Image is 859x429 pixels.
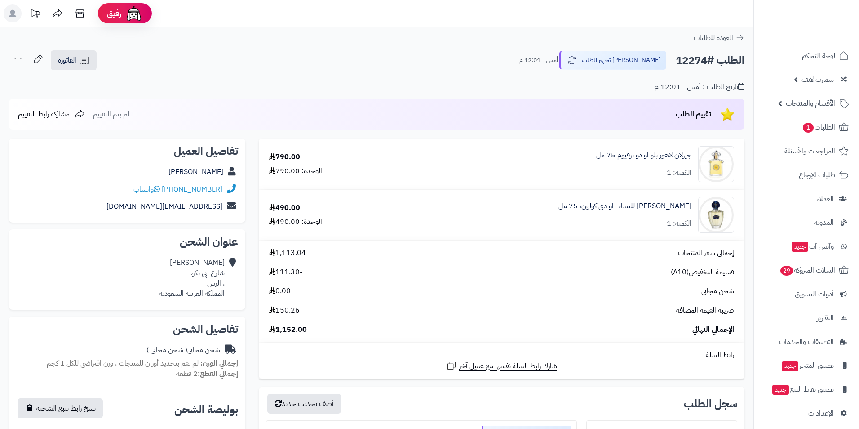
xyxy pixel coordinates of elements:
[267,394,341,414] button: أضف تحديث جديد
[772,385,789,395] span: جديد
[759,45,854,67] a: لوحة التحكم
[269,203,300,213] div: 490.00
[808,407,834,420] span: الإعدادات
[24,4,46,25] a: تحديثات المنصة
[781,359,834,372] span: تطبيق المتجر
[16,237,238,247] h2: عنوان الشحن
[678,248,734,258] span: إجمالي سعر المنتجات
[18,109,70,120] span: مشاركة رابط التقييم
[699,197,734,233] img: 1674056372-33464702597752-90x90.jpg
[667,219,691,229] div: الكمية: 1
[684,398,737,409] h3: سجل الطلب
[107,8,121,19] span: رفيق
[133,184,160,195] a: واتساب
[759,379,854,400] a: تطبيق نقاط البيعجديد
[759,116,854,138] a: الطلبات1
[269,152,300,162] div: 790.00
[759,355,854,376] a: تطبيق المتجرجديد
[16,324,238,335] h2: تفاصيل الشحن
[93,109,129,120] span: لم يتم التقييم
[801,73,834,86] span: سمارت لايف
[676,305,734,316] span: ضريبة القيمة المضافة
[596,150,691,161] a: جيرلان لاهور بلو او دو برفيوم 75 مل
[655,82,744,92] div: تاريخ الطلب : أمس - 12:01 م
[759,283,854,305] a: أدوات التسويق
[759,140,854,162] a: المراجعات والأسئلة
[269,286,291,296] span: 0.00
[759,331,854,353] a: التطبيقات والخدمات
[519,56,558,65] small: أمس - 12:01 م
[676,51,744,70] h2: الطلب #12274
[771,383,834,396] span: تطبيق نقاط البيع
[759,307,854,329] a: التقارير
[692,325,734,335] span: الإجمالي النهائي
[759,236,854,257] a: وآتس آبجديد
[269,217,322,227] div: الوحدة: 490.00
[759,188,854,210] a: العملاء
[799,169,835,181] span: طلبات الإرجاع
[667,168,691,178] div: الكمية: 1
[16,146,238,156] h2: تفاصيل العميل
[817,312,834,324] span: التقارير
[792,242,808,252] span: جديد
[779,335,834,348] span: التطبيقات والخدمات
[269,325,307,335] span: 1,152.00
[198,368,238,379] strong: إجمالي القطع:
[786,97,835,110] span: الأقسام والمنتجات
[200,358,238,369] strong: إجمالي الوزن:
[262,350,741,360] div: رابط السلة
[146,345,220,355] div: شحن مجاني
[559,51,666,70] button: [PERSON_NAME] تجهيز الطلب
[671,267,734,277] span: قسيمة التخفيض(A10)
[162,184,222,195] a: [PHONE_NUMBER]
[759,259,854,281] a: السلات المتروكة29
[269,166,322,176] div: الوحدة: 790.00
[58,55,76,66] span: الفاتورة
[168,166,223,177] a: [PERSON_NAME]
[269,267,302,277] span: -111.30
[780,266,793,276] span: 29
[558,201,691,211] a: [PERSON_NAME] للنساء -او دي كولون، 75 مل
[269,248,306,258] span: 1,113.04
[699,146,734,182] img: 3346470260542-guerlain-guerlain-l_heure-bleue-_w_-edp-75-ml-1-90x90.jpg
[269,305,300,316] span: 150.26
[125,4,143,22] img: ai-face.png
[18,109,85,120] a: مشاركة رابط التقييم
[676,109,711,120] span: تقييم الطلب
[779,264,835,277] span: السلات المتروكة
[701,286,734,296] span: شحن مجاني
[803,123,814,133] span: 1
[802,49,835,62] span: لوحة التحكم
[51,50,97,70] a: الفاتورة
[694,32,733,43] span: العودة للطلبات
[106,201,222,212] a: [EMAIL_ADDRESS][DOMAIN_NAME]
[18,398,103,418] button: نسخ رابط تتبع الشحنة
[759,212,854,233] a: المدونة
[176,368,238,379] small: 2 قطعة
[174,404,238,415] h2: بوليصة الشحن
[816,192,834,205] span: العملاء
[36,403,96,414] span: نسخ رابط تتبع الشحنة
[759,164,854,186] a: طلبات الإرجاع
[791,240,834,253] span: وآتس آب
[459,361,557,371] span: شارك رابط السلة نفسها مع عميل آخر
[47,358,199,369] span: لم تقم بتحديد أوزان للمنتجات ، وزن افتراضي للكل 1 كجم
[694,32,744,43] a: العودة للطلبات
[784,145,835,157] span: المراجعات والأسئلة
[795,288,834,300] span: أدوات التسويق
[446,360,557,371] a: شارك رابط السلة نفسها مع عميل آخر
[814,216,834,229] span: المدونة
[159,258,225,299] div: [PERSON_NAME] شارع ابي بكر، ، الرس المملكة العربية السعودية
[759,402,854,424] a: الإعدادات
[146,344,187,355] span: ( شحن مجاني )
[782,361,798,371] span: جديد
[802,121,835,134] span: الطلبات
